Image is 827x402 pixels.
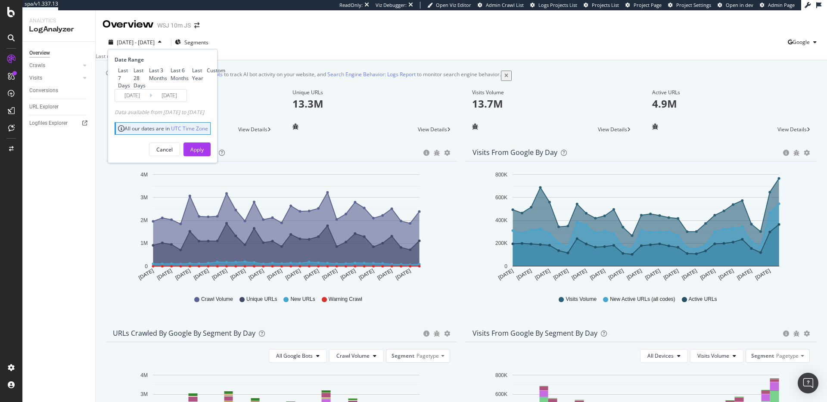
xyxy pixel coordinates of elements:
div: WSJ 10m JS [157,21,191,30]
div: URL Explorer [29,102,59,111]
text: [DATE] [321,267,339,281]
svg: A chart. [113,168,446,288]
span: Data [115,108,127,116]
text: [DATE] [736,267,753,281]
div: Overview [103,17,154,32]
text: [DATE] [571,267,588,281]
text: 200K [495,240,507,246]
a: Visits [29,74,81,83]
button: Crawl Volume [329,349,384,363]
div: gear [444,150,450,156]
text: 600K [495,391,507,397]
a: Logs Projects List [530,2,577,9]
div: All our dates are in [118,125,208,132]
text: [DATE] [395,267,412,281]
div: Last Year [192,67,203,81]
div: circle-info [423,150,429,156]
a: Admin Page [760,2,795,9]
text: [DATE] [534,267,551,281]
text: 4M [140,171,148,177]
div: Open Intercom Messenger [798,373,818,393]
div: circle-info [423,331,429,337]
div: gear [444,331,450,337]
text: 800K [495,171,507,177]
div: Overview [29,49,50,58]
div: Last 3 Months [149,67,167,81]
text: 0 [145,263,148,269]
div: Date Range [115,56,208,63]
div: Logfiles Explorer [29,119,68,128]
span: Open Viz Editor [436,2,471,8]
div: Cancel [156,146,173,153]
a: Open Viz Editor [427,2,471,9]
div: Visits from Google By Segment By Day [473,329,597,337]
text: 0 [504,263,507,269]
a: UTC Time Zone [171,125,208,132]
div: info banner [106,71,817,80]
div: bug [793,150,799,156]
div: bug [434,331,440,337]
text: [DATE] [516,267,533,281]
text: 3M [140,195,148,201]
button: Segments [175,35,208,49]
text: [DATE] [339,267,357,281]
text: [DATE] [376,267,393,281]
div: Last 3 Months [146,67,167,81]
span: View Details [598,126,627,133]
p: 13.7M [472,96,631,111]
div: ReadOnly: [339,2,363,9]
span: New Active URLs (all codes) [610,296,675,303]
a: Open in dev [718,2,753,9]
a: Crawls [29,61,81,70]
text: 1M [140,240,148,246]
div: gear [804,150,810,156]
span: Admin Page [768,2,795,8]
div: Crawls [29,61,45,70]
text: [DATE] [358,267,375,281]
text: 3M [140,391,148,397]
span: Visits Volume [697,352,729,359]
a: Projects List [584,2,619,9]
p: 4.9M [652,96,811,111]
div: Last Year [189,67,203,81]
text: [DATE] [552,267,569,281]
button: All Google Bots [269,349,327,363]
div: Last 6 Months [167,67,189,81]
input: End Date [152,90,187,102]
div: bug [434,150,440,156]
div: Last 28 Days [134,67,146,89]
div: Last 6 Months [171,67,189,81]
span: Logs Projects List [538,2,577,8]
text: [DATE] [662,267,680,281]
text: 2M [140,217,148,223]
text: [DATE] [699,267,716,281]
span: View Details [238,126,267,133]
div: Last 7 Days [115,67,130,89]
text: [DATE] [211,267,228,281]
a: Logfiles Explorer [29,119,89,128]
a: Search Engine Behavior: Logs Report [327,71,416,78]
a: Project Settings [668,2,711,9]
text: [DATE] [644,267,661,281]
span: Segment [392,352,414,359]
div: gear [804,331,810,337]
span: View Details [777,126,807,133]
text: 400K [495,217,507,223]
div: circle-info [783,150,789,156]
span: View Details [418,126,447,133]
span: Visits Volume [566,296,597,303]
text: [DATE] [229,267,246,281]
div: A chart. [473,168,806,288]
span: Unique URLs [246,296,277,303]
text: [DATE] [589,267,606,281]
div: Conversions [29,86,58,95]
a: Conversions [29,86,89,95]
div: We introduced 2 new report templates: to track AI bot activity on your website, and to monitor se... [111,71,501,80]
text: [DATE] [681,267,698,281]
div: Last update [96,53,140,60]
text: [DATE] [497,267,514,281]
div: Custom [203,67,225,74]
div: URLs Crawled by Google By Segment By Day [113,329,255,337]
text: [DATE] [248,267,265,281]
span: Google [793,38,810,46]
